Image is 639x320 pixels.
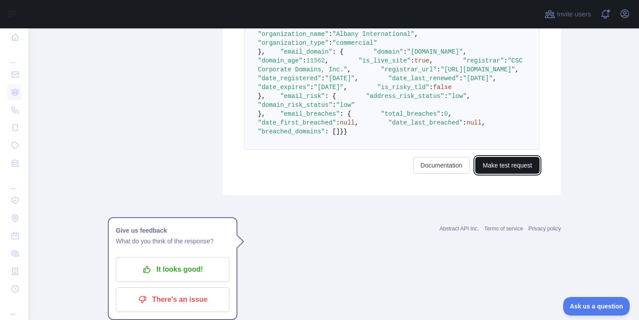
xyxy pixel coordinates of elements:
span: : [403,48,407,55]
div: ... [7,173,21,191]
span: "organization_name" [258,31,329,38]
span: "[DATE]" [463,75,493,82]
span: : [329,39,332,47]
span: "[DATE]" [314,84,343,91]
span: : [310,84,314,91]
span: "organization_type" [258,39,329,47]
span: : [303,57,306,64]
span: : [430,84,433,91]
span: "[URL][DOMAIN_NAME]" [441,66,515,73]
span: , [493,75,496,82]
span: "breached_domains" [258,128,325,135]
span: "registrar_url" [381,66,437,73]
span: : [336,119,339,126]
span: "registrar" [463,57,504,64]
span: "date_registered" [258,75,321,82]
span: "domain_risk_status" [258,101,332,109]
a: Abstract API Inc. [440,226,479,232]
span: "[DATE]" [325,75,355,82]
span: : [444,93,448,100]
span: null [340,119,355,126]
div: ... [7,299,21,316]
span: : { [332,48,343,55]
span: } [340,128,343,135]
span: , [343,84,347,91]
iframe: Toggle Customer Support [563,297,630,316]
span: , [515,66,519,73]
button: Make test request [475,157,540,174]
span: : [329,31,332,38]
span: "email_breaches" [280,110,339,117]
span: "domain_age" [258,57,303,64]
span: "date_last_breached" [388,119,463,126]
span: : [463,119,466,126]
span: "domain" [373,48,403,55]
span: 11562 [306,57,325,64]
a: Privacy policy [529,226,561,232]
span: : [459,75,463,82]
a: Terms of service [484,226,523,232]
span: }, [258,48,265,55]
span: , [467,93,470,100]
span: "commercial" [332,39,377,47]
span: , [347,66,351,73]
span: , [325,57,328,64]
span: "[DOMAIN_NAME]" [407,48,463,55]
span: 0 [444,110,448,117]
span: "is_live_site" [359,57,411,64]
span: : { [325,93,336,100]
button: Invite users [543,7,593,21]
span: "email_risk" [280,93,325,100]
span: : [332,101,336,109]
span: "is_risky_tld" [377,84,430,91]
span: false [433,84,452,91]
span: }, [258,93,265,100]
span: : [441,110,444,117]
span: : [411,57,414,64]
span: , [430,57,433,64]
span: true [414,57,430,64]
span: , [355,119,358,126]
span: , [414,31,418,38]
span: : [321,75,325,82]
span: , [463,48,466,55]
span: "low" [336,101,355,109]
span: Invite users [557,9,591,20]
span: , [481,119,485,126]
span: : { [340,110,351,117]
span: , [448,110,452,117]
div: ... [7,47,21,65]
span: "date_first_breached" [258,119,336,126]
span: : [504,57,508,64]
span: "total_breaches" [381,110,440,117]
span: "Albany International" [332,31,414,38]
span: null [467,119,482,126]
span: "date_last_renewed" [388,75,459,82]
a: Documentation [413,157,470,174]
span: "low" [448,93,467,100]
span: "email_domain" [280,48,332,55]
span: } [343,128,347,135]
span: "date_expires" [258,84,310,91]
span: "address_risk_status" [366,93,444,100]
span: : [437,66,440,73]
span: : [] [325,128,340,135]
span: , [355,75,358,82]
span: }, [258,110,265,117]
